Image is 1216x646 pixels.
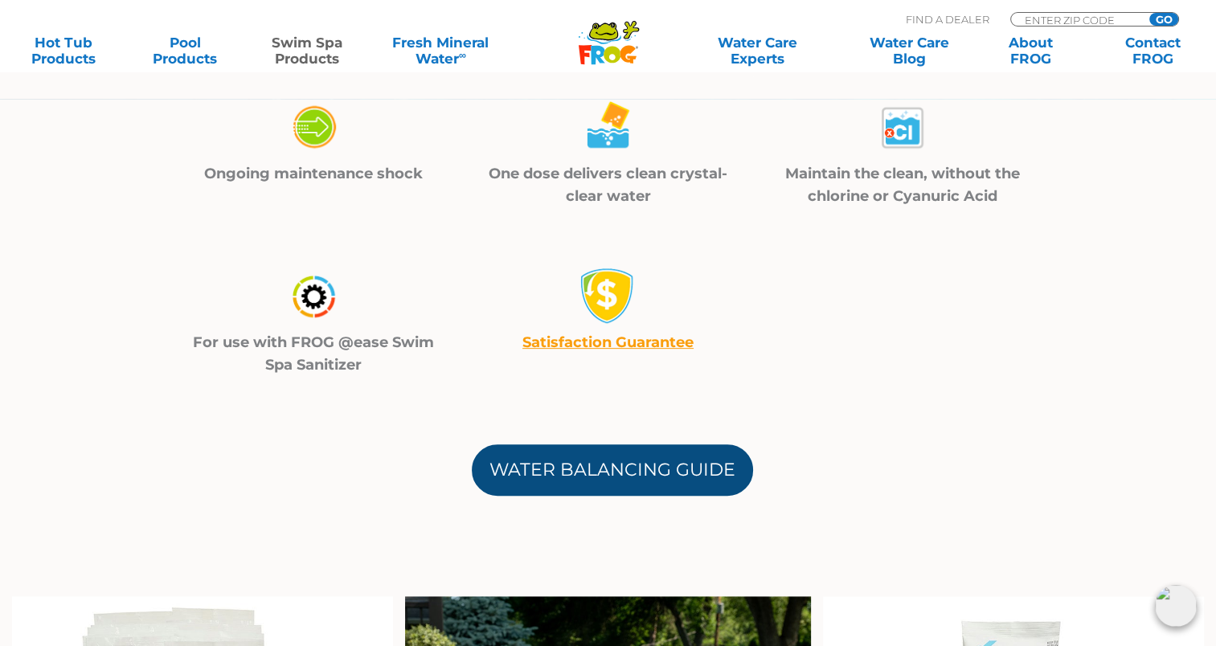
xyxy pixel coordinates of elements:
img: maintain_4-03 [874,99,931,156]
img: maintain_4-02 [579,99,636,156]
sup: ∞ [459,49,466,61]
a: AboutFROG [984,35,1079,67]
input: Zip Code Form [1023,13,1132,27]
img: maintain_4-01 [285,99,342,156]
a: PoolProducts [138,35,233,67]
a: Fresh MineralWater∞ [382,35,500,67]
p: Ongoing maintenance shock [186,162,441,185]
a: Water Balancing Guide [472,444,753,496]
a: Water CareBlog [862,35,956,67]
img: money-back1-small [579,268,636,324]
p: Maintain the clean, without the chlorine or Cyanuric Acid [776,162,1030,207]
p: For use with FROG @ease Swim Spa Sanitizer [186,331,441,376]
a: ContactFROG [1105,35,1200,67]
a: Swim SpaProducts [260,35,354,67]
a: Hot TubProducts [16,35,111,67]
p: Find A Dealer [906,12,989,27]
img: maintain_4-04 [285,268,342,325]
input: GO [1149,13,1178,26]
a: Satisfaction Guarantee [522,333,694,351]
a: Water CareExperts [681,35,834,67]
img: openIcon [1155,585,1197,627]
p: One dose delivers clean crystal-clear water [481,162,735,207]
